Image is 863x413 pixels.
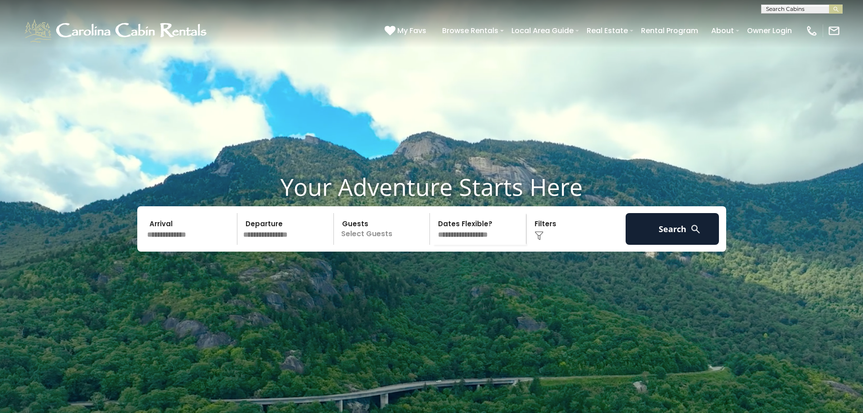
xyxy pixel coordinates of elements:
a: Browse Rentals [438,23,503,39]
a: Rental Program [636,23,703,39]
img: White-1-1-2.png [23,17,211,44]
img: mail-regular-white.png [828,24,840,37]
img: filter--v1.png [535,231,544,240]
a: About [707,23,738,39]
h1: Your Adventure Starts Here [7,173,856,201]
a: Owner Login [742,23,796,39]
span: My Favs [397,25,426,36]
button: Search [626,213,719,245]
a: Local Area Guide [507,23,578,39]
img: search-regular-white.png [690,224,701,235]
p: Select Guests [337,213,430,245]
a: My Favs [385,25,429,37]
img: phone-regular-white.png [805,24,818,37]
a: Real Estate [582,23,632,39]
